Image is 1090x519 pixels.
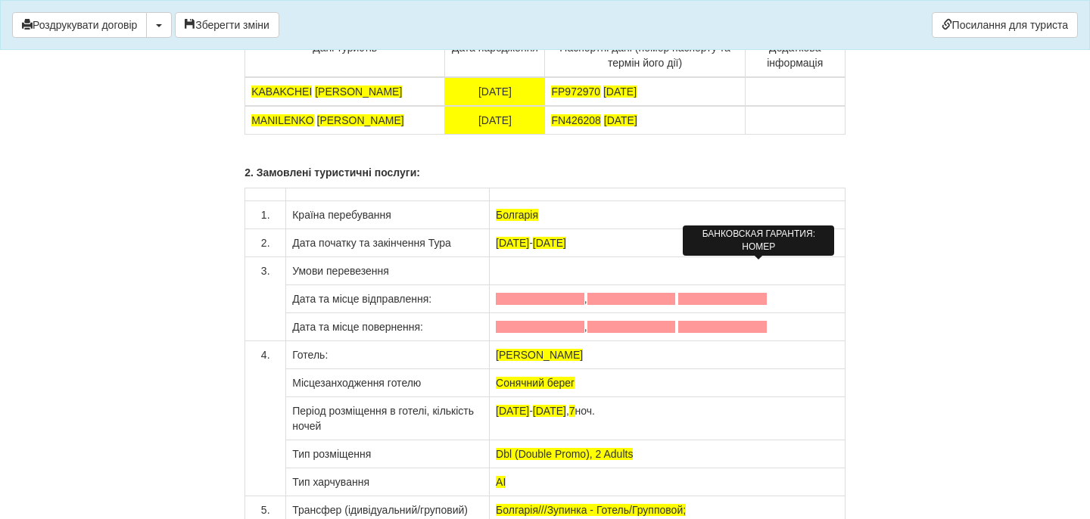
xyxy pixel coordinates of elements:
[545,34,745,78] td: Паспортні дані (номер паспорту та термін його дії)
[245,34,445,78] td: Дані туристів
[445,77,545,106] td: [DATE]
[490,229,846,257] td: -
[245,229,286,257] td: 2.
[445,34,545,78] td: Дата народження
[490,313,846,341] td: ,
[286,285,490,313] td: Дата та місце відправлення:
[245,257,286,341] td: 3.
[245,201,286,229] td: 1.
[496,349,583,361] span: [PERSON_NAME]
[683,225,834,256] div: БАНКОВСКАЯ ГАРАНТИЯ: НОМЕР
[245,341,286,496] td: 4.
[496,476,506,488] span: AI
[490,397,846,440] td: - , ноч.
[286,468,490,496] td: Тип харчування
[932,12,1078,38] a: Посилання для туриста
[445,106,545,135] td: [DATE]
[603,85,637,98] span: [DATE]
[244,165,846,180] p: 2. Замовлені туристичні послуги:
[286,397,490,440] td: Період розміщення в готелі, кількість ночей
[569,405,575,417] span: 7
[286,440,490,468] td: Тип розміщення
[604,114,637,126] span: [DATE]
[496,237,529,249] span: [DATE]
[315,85,402,98] span: [PERSON_NAME]
[745,34,845,78] td: Додаткова інформація
[533,405,566,417] span: [DATE]
[251,85,312,98] span: KABAKCHEI
[286,229,490,257] td: Дата початку та закінчення Тура
[551,85,600,98] span: FP972970
[286,257,490,285] td: Умови перевезення
[286,341,490,369] td: Готель:
[175,12,279,38] button: Зберегти зміни
[551,114,600,126] span: FN426208
[286,369,490,397] td: Місцезанходження готелю
[286,313,490,341] td: Дата та місце повернення:
[12,12,147,38] button: Роздрукувати договір
[496,405,529,417] span: [DATE]
[286,201,490,229] td: Країна перебування
[490,285,846,313] td: ,
[496,448,633,460] span: Dbl (Double Promo), 2 Adults
[496,209,538,221] span: Болгарія
[496,377,575,389] span: Сонячний берег
[317,114,404,126] span: [PERSON_NAME]
[251,114,313,126] span: MANILENKO
[533,237,566,249] span: [DATE]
